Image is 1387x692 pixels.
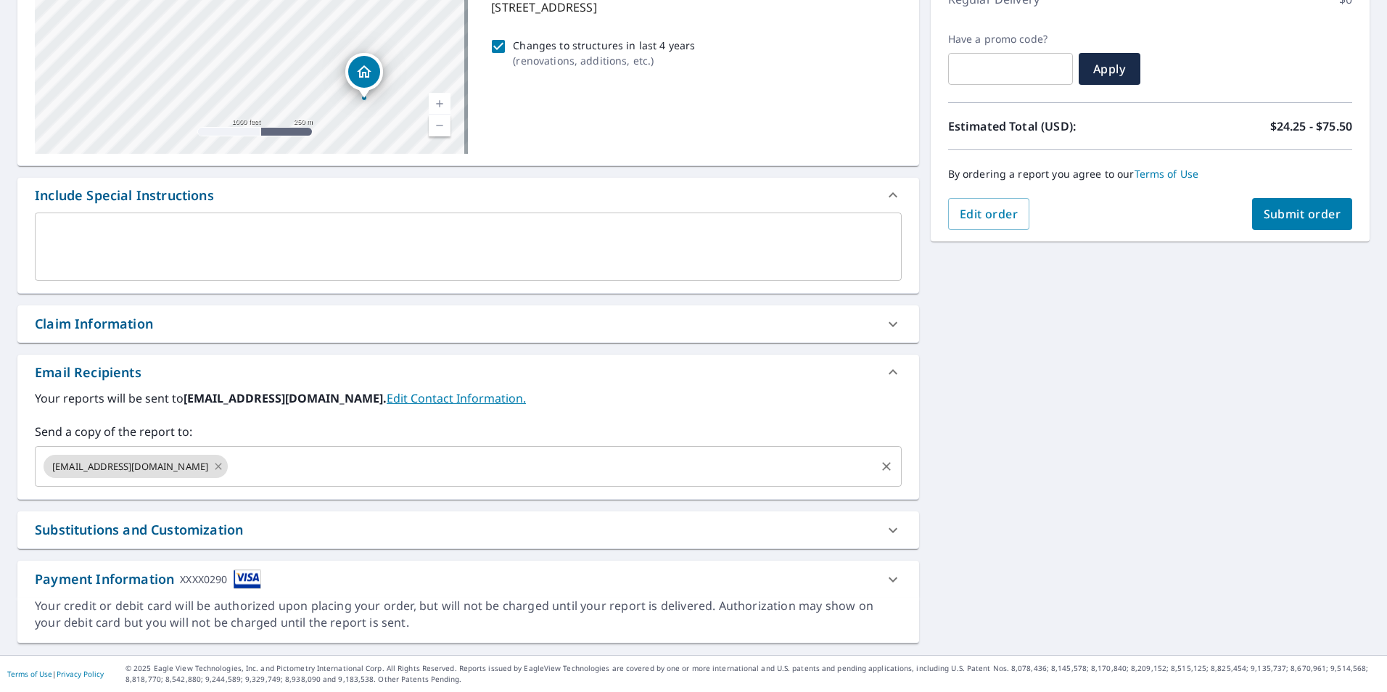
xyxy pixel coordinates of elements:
[35,598,902,631] div: Your credit or debit card will be authorized upon placing your order, but will not be charged unt...
[184,390,387,406] b: [EMAIL_ADDRESS][DOMAIN_NAME].
[387,390,526,406] a: EditContactInfo
[180,569,227,589] div: XXXX0290
[17,561,919,598] div: Payment InformationXXXX0290cardImage
[35,314,153,334] div: Claim Information
[17,355,919,390] div: Email Recipients
[17,178,919,213] div: Include Special Instructions
[44,460,217,474] span: [EMAIL_ADDRESS][DOMAIN_NAME]
[1135,167,1199,181] a: Terms of Use
[7,669,52,679] a: Terms of Use
[948,198,1030,230] button: Edit order
[513,38,695,53] p: Changes to structures in last 4 years
[1090,61,1129,77] span: Apply
[234,569,261,589] img: cardImage
[1252,198,1353,230] button: Submit order
[429,93,450,115] a: Current Level 15, Zoom In
[35,569,261,589] div: Payment Information
[7,670,104,678] p: |
[948,118,1151,135] p: Estimated Total (USD):
[1264,206,1341,222] span: Submit order
[1270,118,1352,135] p: $24.25 - $75.50
[513,53,695,68] p: ( renovations, additions, etc. )
[35,423,902,440] label: Send a copy of the report to:
[1079,53,1140,85] button: Apply
[345,53,383,98] div: Dropped pin, building 1, Residential property, 4415 Wilderness Trl Rock Creek, OH 44084
[35,520,243,540] div: Substitutions and Customization
[17,511,919,548] div: Substitutions and Customization
[17,305,919,342] div: Claim Information
[960,206,1018,222] span: Edit order
[44,455,228,478] div: [EMAIL_ADDRESS][DOMAIN_NAME]
[35,186,214,205] div: Include Special Instructions
[35,390,902,407] label: Your reports will be sent to
[948,168,1352,181] p: By ordering a report you agree to our
[57,669,104,679] a: Privacy Policy
[125,663,1380,685] p: © 2025 Eagle View Technologies, Inc. and Pictometry International Corp. All Rights Reserved. Repo...
[876,456,897,477] button: Clear
[35,363,141,382] div: Email Recipients
[948,33,1073,46] label: Have a promo code?
[429,115,450,136] a: Current Level 15, Zoom Out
